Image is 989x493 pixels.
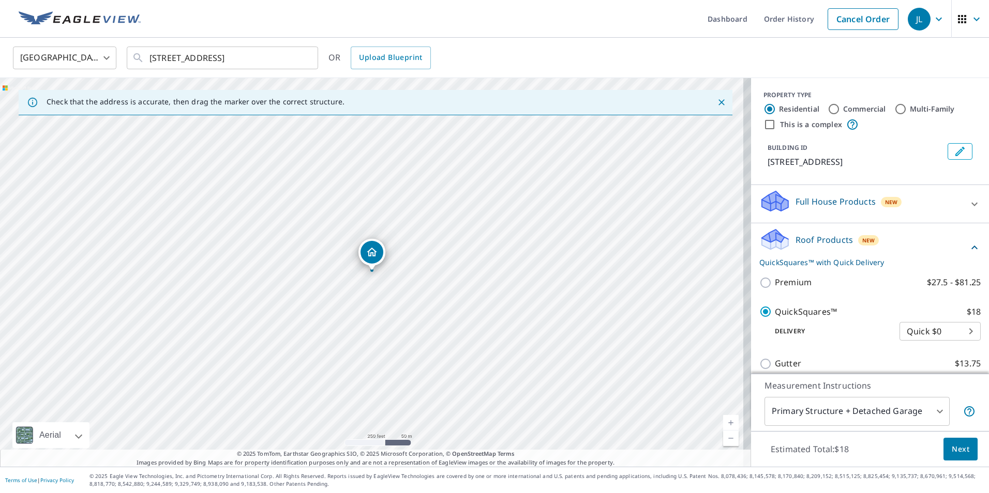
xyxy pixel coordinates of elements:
p: BUILDING ID [768,143,807,152]
p: $18 [967,305,981,318]
p: | [5,477,74,483]
p: Roof Products [796,234,853,246]
button: Next [943,438,978,461]
p: QuickSquares™ [775,305,837,318]
div: Roof ProductsNewQuickSquares™ with Quick Delivery [759,227,981,268]
label: Residential [779,104,819,114]
div: Dropped pin, building 1, Residential property, 10318 Jersey Ave Santa Fe Springs, CA 90670 [358,239,385,271]
p: Gutter [775,357,801,370]
a: Upload Blueprint [351,47,430,69]
div: OR [328,47,431,69]
span: © 2025 TomTom, Earthstar Geographics SIO, © 2025 Microsoft Corporation, © [237,450,515,458]
a: Current Level 17, Zoom In [723,415,739,430]
span: Upload Blueprint [359,51,422,64]
p: $13.75 [955,357,981,370]
a: OpenStreetMap [452,450,496,457]
span: Next [952,443,969,456]
label: Multi-Family [910,104,955,114]
a: Terms [498,450,515,457]
a: Privacy Policy [40,476,74,484]
div: Aerial [36,422,64,448]
p: $27.5 - $81.25 [927,276,981,289]
div: Full House ProductsNew [759,189,981,219]
div: [GEOGRAPHIC_DATA] [13,43,116,72]
a: Current Level 17, Zoom Out [723,430,739,446]
span: New [862,236,875,244]
div: Aerial [12,422,89,448]
span: New [885,198,898,206]
label: This is a complex [780,119,842,130]
div: Quick $0 [900,317,981,346]
p: QuickSquares™ with Quick Delivery [759,257,968,268]
p: Full House Products [796,195,876,208]
p: Check that the address is accurate, then drag the marker over the correct structure. [47,97,344,106]
p: Delivery [759,327,900,336]
a: Terms of Use [5,476,37,484]
span: Your report will include the primary structure and a detached garage if one exists. [963,405,976,418]
p: Premium [775,276,812,289]
button: Edit building 1 [948,143,972,160]
p: [STREET_ADDRESS] [768,156,943,168]
p: Estimated Total: $18 [762,438,857,460]
div: JL [908,8,931,30]
input: Search by address or latitude-longitude [149,43,297,72]
button: Close [715,96,728,109]
img: EV Logo [19,11,141,27]
a: Cancel Order [828,8,898,30]
p: © 2025 Eagle View Technologies, Inc. and Pictometry International Corp. All Rights Reserved. Repo... [89,472,984,488]
label: Commercial [843,104,886,114]
div: PROPERTY TYPE [763,90,977,100]
div: Primary Structure + Detached Garage [765,397,950,426]
p: Measurement Instructions [765,379,976,392]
